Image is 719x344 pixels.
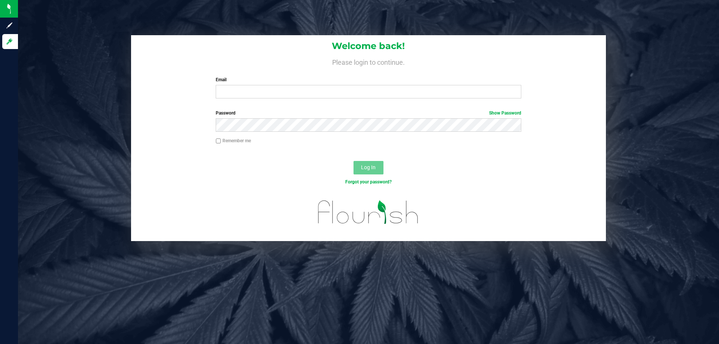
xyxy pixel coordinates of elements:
[216,137,251,144] label: Remember me
[345,179,392,185] a: Forgot your password?
[361,164,376,170] span: Log In
[354,161,383,174] button: Log In
[309,193,428,231] img: flourish_logo.svg
[131,41,606,51] h1: Welcome back!
[216,76,521,83] label: Email
[216,110,236,116] span: Password
[216,138,221,144] input: Remember me
[6,38,13,45] inline-svg: Log in
[131,57,606,66] h4: Please login to continue.
[489,110,521,116] a: Show Password
[6,22,13,29] inline-svg: Sign up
